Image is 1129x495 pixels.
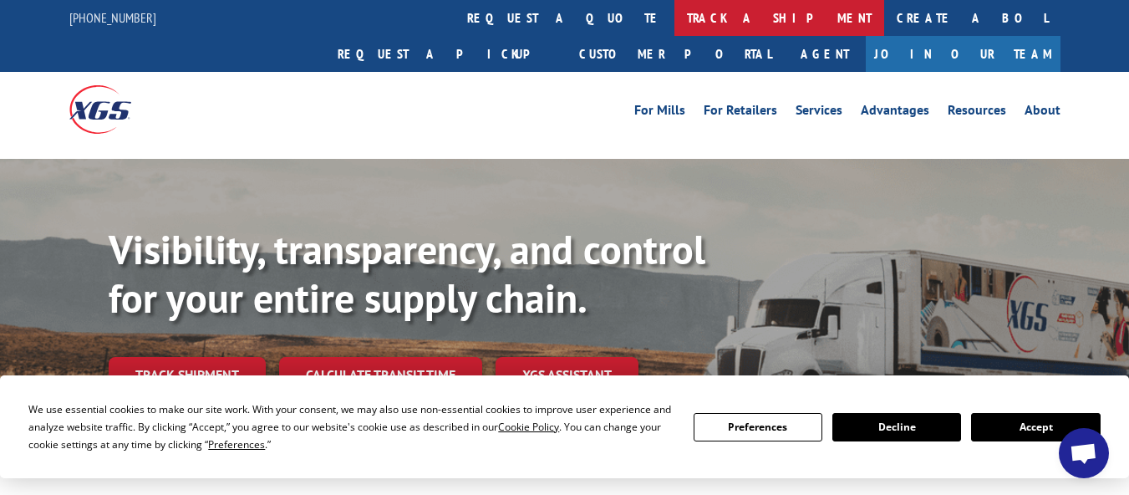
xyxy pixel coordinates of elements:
a: Track shipment [109,357,266,392]
a: Advantages [861,104,929,122]
a: For Retailers [704,104,777,122]
a: [PHONE_NUMBER] [69,9,156,26]
a: Customer Portal [567,36,784,72]
button: Preferences [694,413,822,441]
a: For Mills [634,104,685,122]
a: XGS ASSISTANT [496,357,638,393]
a: Resources [948,104,1006,122]
button: Accept [971,413,1100,441]
a: Agent [784,36,866,72]
a: About [1025,104,1060,122]
a: Join Our Team [866,36,1060,72]
a: Open chat [1059,428,1109,478]
span: Preferences [208,437,265,452]
a: Calculate transit time [279,357,482,393]
span: Cookie Policy [498,420,559,434]
button: Decline [832,413,961,441]
a: Services [796,104,842,122]
div: We use essential cookies to make our site work. With your consent, we may also use non-essential ... [28,401,673,453]
b: Visibility, transparency, and control for your entire supply chain. [109,223,705,324]
a: Request a pickup [325,36,567,72]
